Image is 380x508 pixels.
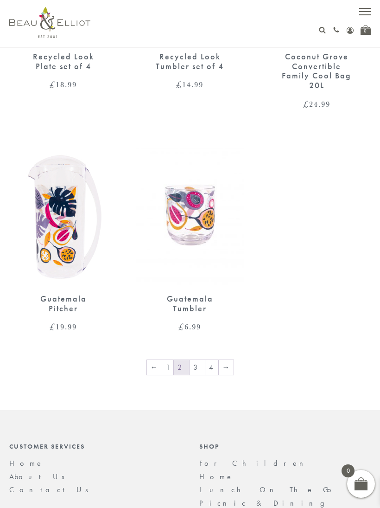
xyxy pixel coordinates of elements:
a: Page 1 [162,360,173,375]
img: Guatemala Tumbler Tropical [136,145,244,285]
a: Lunch On The Go [199,485,337,495]
span: £ [50,321,56,332]
a: Guatemala Tumbler and pitcher jug Tropical Guatemala Pitcher £19.99 [9,145,117,331]
div: Coconut Grove Convertible Family Cool Bag 20L [279,52,355,90]
img: Guatemala Tumbler and pitcher jug Tropical [9,145,117,285]
a: Picnic & Dining [199,498,334,508]
bdi: 14.99 [176,79,203,90]
a: Contact Us [9,485,95,495]
nav: Product Pagination [9,359,371,378]
div: Shop [199,443,371,450]
a: Home [199,472,234,482]
span: Page 2 [174,360,189,375]
bdi: 19.99 [50,321,77,332]
span: 0 [342,464,355,477]
a: 0 [361,25,371,35]
a: Guatemala Tumbler Tropical Guatemala Tumbler £6.99 [136,145,244,331]
div: Guatemala Pitcher [25,294,101,313]
bdi: 24.99 [303,98,330,109]
div: Guatemala Tumbler [152,294,228,313]
span: £ [50,79,56,90]
a: For Children [199,458,310,468]
a: ← [147,360,162,375]
div: Recycled Look Plate set of 4 [25,52,101,71]
bdi: 6.99 [178,321,201,332]
a: Page 4 [205,360,218,375]
img: logo [9,7,90,38]
div: Customer Services [9,443,181,450]
a: About Us [9,472,71,482]
span: £ [178,321,184,332]
a: Home [9,458,44,468]
bdi: 18.99 [50,79,77,90]
span: £ [176,79,182,90]
a: → [219,360,234,375]
span: £ [303,98,309,109]
a: Page 3 [190,360,205,375]
div: Recycled Look Tumbler set of 4 [152,52,228,71]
